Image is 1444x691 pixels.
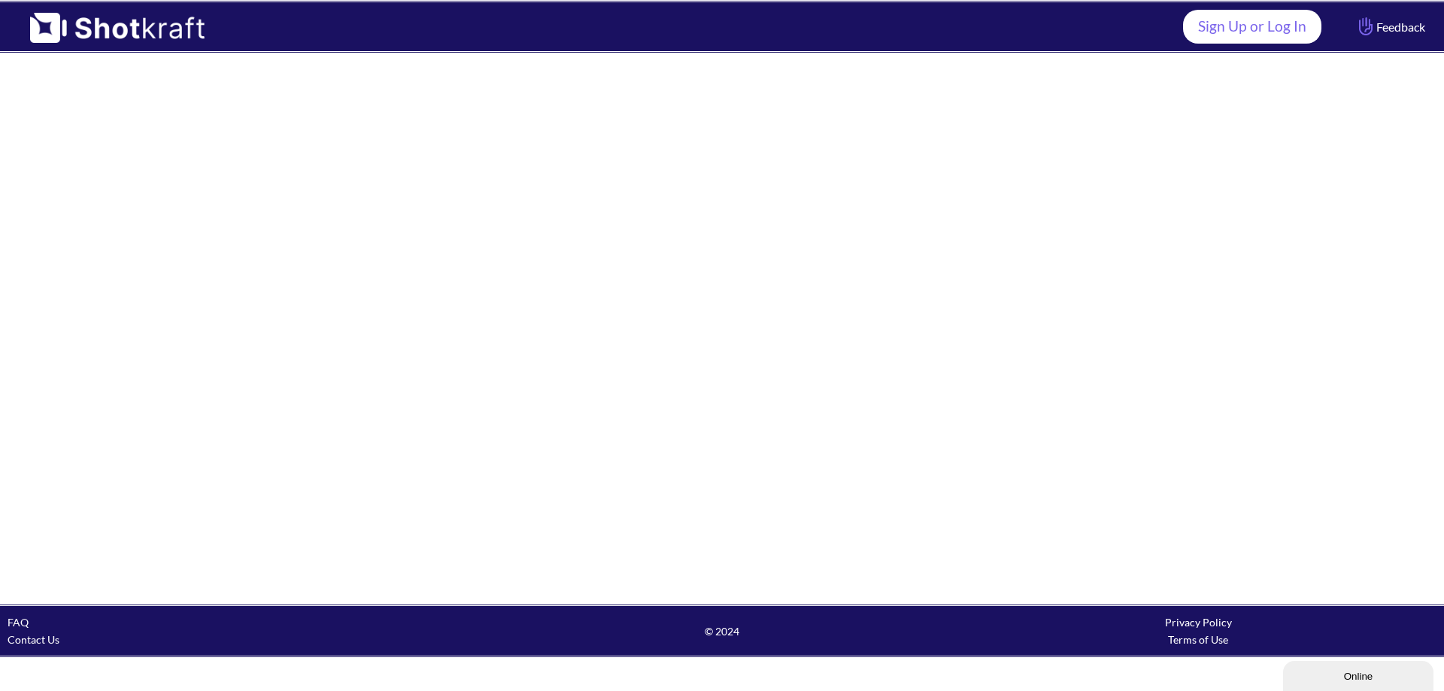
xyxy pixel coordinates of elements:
[8,633,59,646] a: Contact Us
[1355,14,1376,39] img: Hand Icon
[1355,18,1425,35] span: Feedback
[1283,658,1436,691] iframe: chat widget
[8,616,29,629] a: FAQ
[960,631,1436,648] div: Terms of Use
[484,623,960,640] span: © 2024
[1183,10,1321,44] a: Sign Up or Log In
[960,614,1436,631] div: Privacy Policy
